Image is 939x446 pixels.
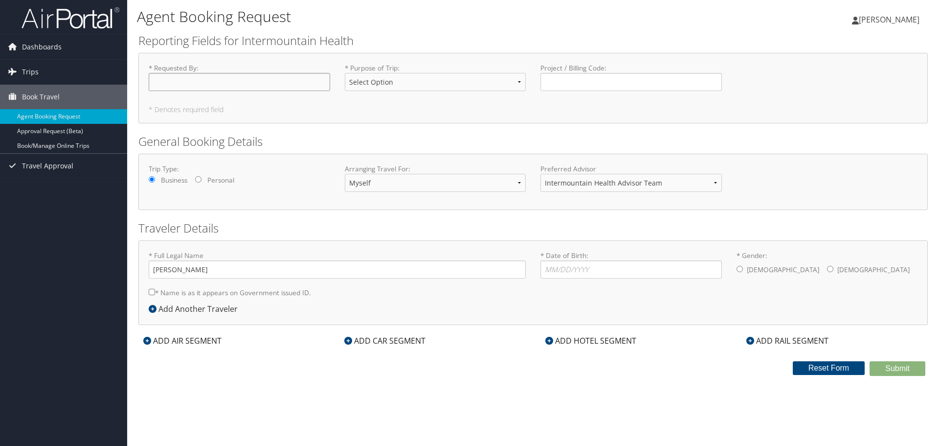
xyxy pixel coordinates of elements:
input: Project / Billing Code: [540,73,722,91]
select: * Purpose of Trip: [345,73,526,91]
h2: General Booking Details [138,133,928,150]
input: * Name is as it appears on Government issued ID. [149,289,155,295]
label: * Full Legal Name [149,251,526,279]
label: * Requested By : [149,63,330,91]
h2: Reporting Fields for Intermountain Health [138,32,928,49]
h5: * Denotes required field [149,106,917,113]
label: * Name is as it appears on Government issued ID. [149,283,311,302]
label: * Purpose of Trip : [345,63,526,99]
div: ADD RAIL SEGMENT [741,335,833,347]
label: Personal [207,175,234,185]
img: airportal-logo.png [22,6,119,29]
input: * Gender:[DEMOGRAPHIC_DATA][DEMOGRAPHIC_DATA] [737,266,743,272]
input: * Requested By: [149,73,330,91]
label: [DEMOGRAPHIC_DATA] [747,260,819,279]
h1: Agent Booking Request [137,6,665,27]
div: ADD AIR SEGMENT [138,335,226,347]
input: * Date of Birth: [540,260,722,279]
label: Trip Type: [149,164,330,174]
label: Business [161,175,187,185]
button: Reset Form [793,361,865,375]
label: [DEMOGRAPHIC_DATA] [837,260,910,279]
input: * Full Legal Name [149,260,526,279]
div: Add Another Traveler [149,303,243,315]
label: Arranging Travel For: [345,164,526,174]
div: ADD CAR SEGMENT [339,335,430,347]
span: [PERSON_NAME] [859,14,919,25]
label: * Date of Birth: [540,251,722,279]
label: Preferred Advisor [540,164,722,174]
h2: Traveler Details [138,220,928,236]
button: Submit [870,361,925,376]
input: * Gender:[DEMOGRAPHIC_DATA][DEMOGRAPHIC_DATA] [827,266,833,272]
div: ADD HOTEL SEGMENT [540,335,641,347]
span: Trips [22,60,39,84]
label: Project / Billing Code : [540,63,722,91]
label: * Gender: [737,251,918,280]
span: Book Travel [22,85,60,109]
span: Travel Approval [22,154,73,178]
span: Dashboards [22,35,62,59]
a: [PERSON_NAME] [852,5,929,34]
